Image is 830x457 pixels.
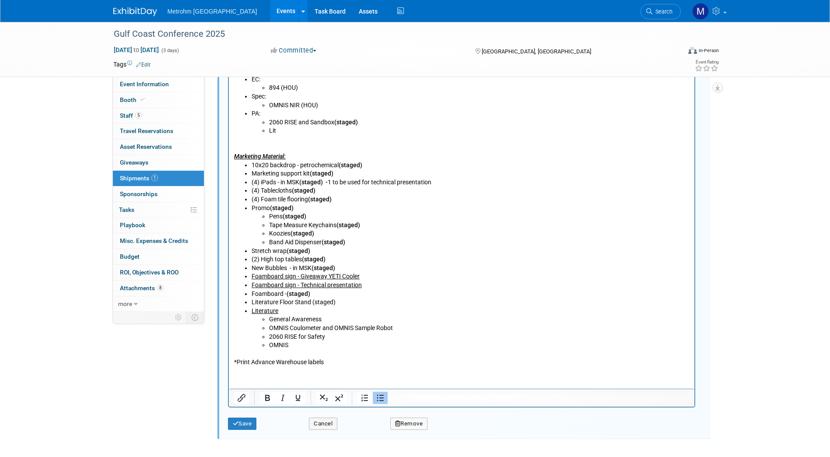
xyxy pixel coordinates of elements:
a: Staff5 [113,108,204,123]
a: Travel Reservations [113,123,204,139]
a: Event Information [113,77,204,92]
span: 1 [151,175,158,181]
a: Edit [136,62,151,68]
td: Toggle Event Tabs [186,312,204,323]
span: ROI, Objectives & ROO [120,269,179,276]
span: Shipments [120,175,158,182]
td: Tags [113,60,151,69]
button: Cancel [309,418,337,430]
a: ROI, Objectives & ROO [113,265,204,280]
span: Budget [120,253,140,260]
span: Staff [120,112,142,119]
span: more [118,300,132,307]
span: 5 [135,112,142,119]
img: Format-Inperson.png [688,47,697,54]
div: Event Rating [695,60,718,64]
a: Asset Reservations [113,139,204,155]
span: Playbook [120,221,145,228]
a: Search [641,4,681,19]
span: 8 [157,285,164,291]
span: Metrohm [GEOGRAPHIC_DATA] [168,8,257,15]
div: Gulf Coast Conference 2025 [111,26,668,42]
a: Misc. Expenses & Credits [113,233,204,249]
span: Search [652,8,672,15]
a: Giveaways [113,155,204,170]
img: ExhibitDay [113,7,157,16]
a: Tasks [113,202,204,218]
span: Attachments [120,285,164,292]
a: Playbook [113,218,204,233]
span: to [132,46,140,53]
span: Sponsorships [120,190,158,197]
i: Booth reservation complete [140,97,145,102]
a: more [113,296,204,312]
button: Save [228,418,257,430]
span: Misc. Expenses & Credits [120,237,188,244]
span: [GEOGRAPHIC_DATA], [GEOGRAPHIC_DATA] [482,48,591,55]
span: Giveaways [120,159,148,166]
img: Michelle Simoes [692,3,709,20]
a: Budget [113,249,204,264]
a: Booth [113,92,204,108]
span: Travel Reservations [120,127,173,134]
a: Attachments8 [113,281,204,296]
span: (3 days) [161,48,179,53]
